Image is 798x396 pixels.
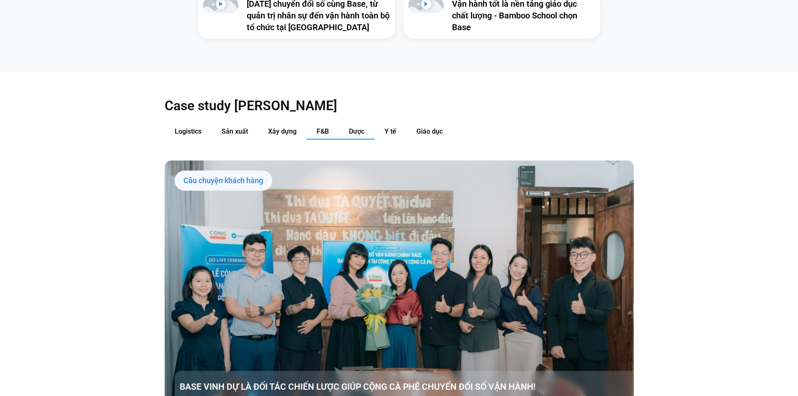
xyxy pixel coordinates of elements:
div: Câu chuyện khách hàng [175,171,272,191]
h2: Case study [PERSON_NAME] [165,97,634,114]
span: Dược [349,127,364,135]
a: BASE VINH DỰ LÀ ĐỐI TÁC CHIẾN LƯỢC GIÚP CỘNG CÀ PHÊ CHUYỂN ĐỔI SỐ VẬN HÀNH! [180,381,639,393]
span: Giáo dục [416,127,443,135]
span: F&B [317,127,329,135]
span: Sản xuất [222,127,248,135]
span: Logistics [175,127,201,135]
span: Xây dựng [268,127,297,135]
span: Y tế [385,127,396,135]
